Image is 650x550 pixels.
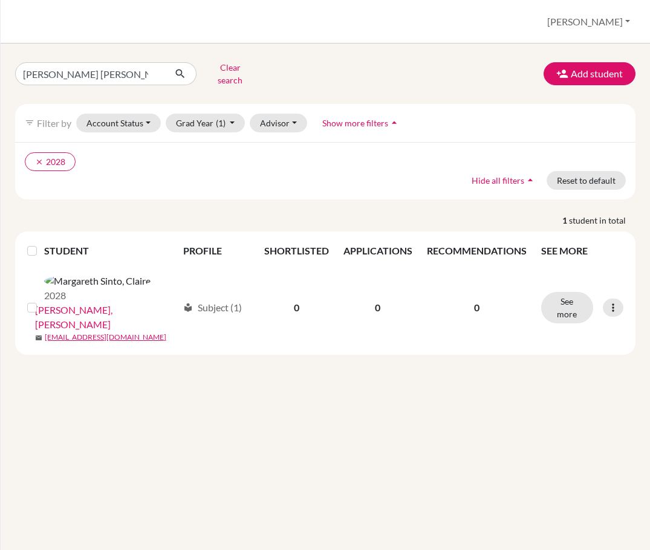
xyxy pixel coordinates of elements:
[388,117,400,129] i: arrow_drop_up
[44,236,176,265] th: STUDENT
[547,171,626,190] button: Reset to default
[257,236,336,265] th: SHORTLISTED
[472,175,524,186] span: Hide all filters
[322,118,388,128] span: Show more filters
[197,58,264,89] button: Clear search
[35,303,178,332] a: [PERSON_NAME], [PERSON_NAME]
[569,214,635,227] span: student in total
[25,118,34,128] i: filter_list
[257,265,336,350] td: 0
[216,118,226,128] span: (1)
[250,114,307,132] button: Advisor
[37,117,71,129] span: Filter by
[25,152,76,171] button: clear2028
[15,62,165,85] input: Find student by name...
[524,174,536,186] i: arrow_drop_up
[183,303,193,312] span: local_library
[336,265,420,350] td: 0
[45,332,166,343] a: [EMAIL_ADDRESS][DOMAIN_NAME]
[76,114,161,132] button: Account Status
[541,292,593,323] button: See more
[183,300,242,315] div: Subject (1)
[44,274,151,288] img: Margareth Sinto, Claire
[35,334,42,341] span: mail
[427,300,527,315] p: 0
[534,236,631,265] th: SEE MORE
[166,114,245,132] button: Grad Year(1)
[544,62,635,85] button: Add student
[336,236,420,265] th: APPLICATIONS
[35,158,44,166] i: clear
[562,214,569,227] strong: 1
[420,236,534,265] th: RECOMMENDATIONS
[44,288,151,303] p: 2028
[312,114,411,132] button: Show more filtersarrow_drop_up
[542,10,635,33] button: [PERSON_NAME]
[461,171,547,190] button: Hide all filtersarrow_drop_up
[176,236,257,265] th: PROFILE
